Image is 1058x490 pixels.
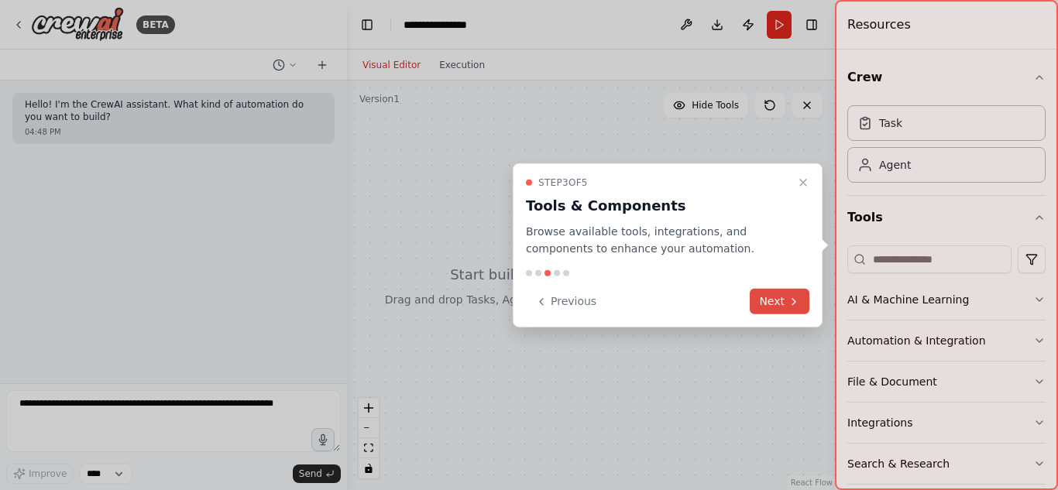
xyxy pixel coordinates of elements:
h3: Tools & Components [526,194,791,216]
button: Next [750,289,809,314]
button: Close walkthrough [794,173,812,191]
button: Hide left sidebar [356,14,378,36]
button: Previous [526,289,606,314]
span: Step 3 of 5 [538,176,588,188]
p: Browse available tools, integrations, and components to enhance your automation. [526,222,791,258]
